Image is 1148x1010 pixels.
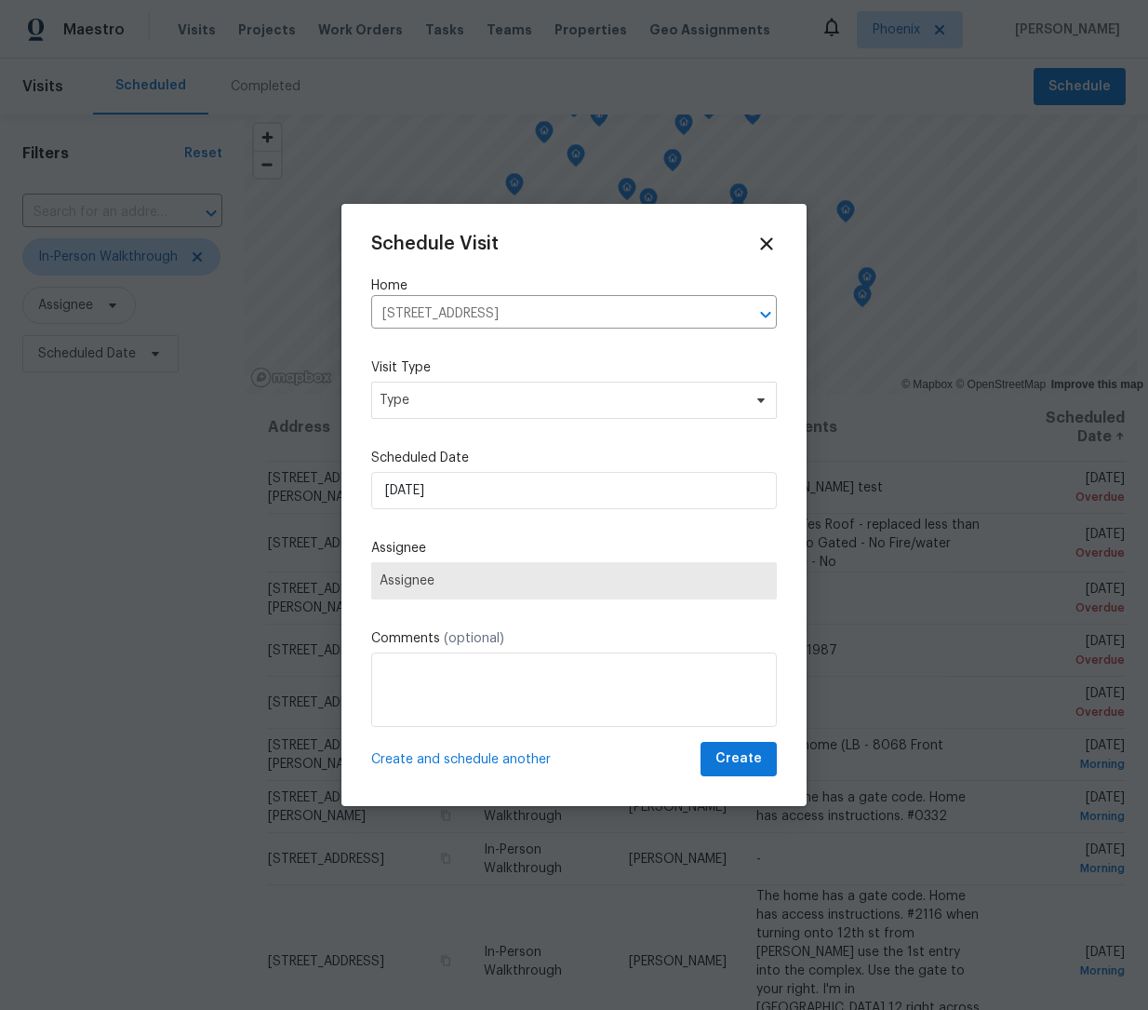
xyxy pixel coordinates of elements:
[380,391,741,410] span: Type
[371,629,777,648] label: Comments
[701,742,777,776] button: Create
[371,472,777,509] input: M/D/YYYY
[371,750,551,769] span: Create and schedule another
[380,573,768,588] span: Assignee
[756,234,777,254] span: Close
[371,539,777,558] label: Assignee
[371,358,777,377] label: Visit Type
[753,302,779,328] button: Open
[371,235,499,253] span: Schedule Visit
[371,276,777,295] label: Home
[371,449,777,467] label: Scheduled Date
[715,747,762,771] span: Create
[444,632,504,645] span: (optional)
[371,300,725,329] input: Enter in an address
